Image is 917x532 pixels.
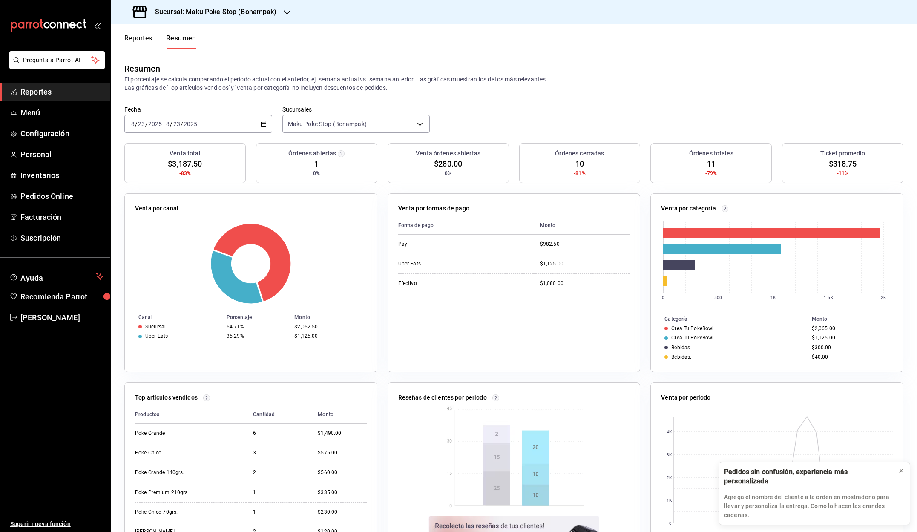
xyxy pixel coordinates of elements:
[705,170,717,177] span: -79%
[227,324,287,330] div: 64.71%
[311,405,366,424] th: Monto
[124,34,152,49] button: Reportes
[824,295,834,300] text: 1.5K
[181,121,183,127] span: /
[667,452,672,457] text: 3K
[288,120,367,128] span: Maku Poke Stop (Bonampak)
[288,149,336,158] h3: Órdenes abiertas
[163,121,165,127] span: -
[94,22,101,29] button: open_drawer_menu
[808,314,903,324] th: Monto
[223,313,291,322] th: Porcentaje
[131,121,135,127] input: --
[707,158,716,170] span: 11
[445,170,451,177] span: 0%
[318,469,366,476] div: $560.00
[667,429,672,434] text: 4K
[135,204,178,213] p: Venta por canal
[282,106,430,112] label: Sucursales
[669,521,672,526] text: 0
[173,121,181,127] input: --
[166,121,170,127] input: --
[829,158,857,170] span: $318.75
[724,493,905,520] p: Agrega el nombre del cliente a la orden en mostrador o para llevar y personaliza la entrega. Como...
[20,86,103,98] span: Reportes
[183,121,198,127] input: ----
[20,170,103,181] span: Inventarios
[667,475,672,480] text: 2K
[20,107,103,118] span: Menú
[671,345,690,351] div: Bebidas
[170,121,172,127] span: /
[533,216,630,235] th: Monto
[125,313,223,322] th: Canal
[714,295,722,300] text: 500
[689,149,733,158] h3: Órdenes totales
[138,121,145,127] input: --
[820,149,865,158] h3: Ticket promedio
[812,345,889,351] div: $300.00
[135,489,220,496] div: Poke Premium 210grs.
[575,158,584,170] span: 10
[124,62,160,75] div: Resumen
[574,170,586,177] span: -81%
[812,354,889,360] div: $40.00
[398,393,487,402] p: Reseñas de clientes por periodo
[227,333,287,339] div: 35.29%
[246,405,311,424] th: Cantidad
[724,467,891,486] div: Pedidos sin confusión, experiencia más personalizada
[398,260,483,267] div: Uber Eats
[145,324,166,330] div: Sucursal
[6,62,105,71] a: Pregunta a Parrot AI
[667,498,672,503] text: 1K
[770,295,776,300] text: 1K
[124,106,272,112] label: Fecha
[671,335,715,341] div: Crea Tu PokeBowl.
[837,170,849,177] span: -11%
[314,158,319,170] span: 1
[291,313,377,322] th: Monto
[135,430,220,437] div: Poke Grande
[20,312,103,323] span: [PERSON_NAME]
[662,295,664,300] text: 0
[671,325,713,331] div: Crea Tu PokeBowl
[20,190,103,202] span: Pedidos Online
[540,241,630,248] div: $982.50
[20,211,103,223] span: Facturación
[145,333,168,339] div: Uber Eats
[179,170,191,177] span: -83%
[253,469,304,476] div: 2
[20,291,103,302] span: Recomienda Parrot
[145,121,148,127] span: /
[253,430,304,437] div: 6
[651,314,808,324] th: Categoría
[135,405,246,424] th: Productos
[416,149,480,158] h3: Venta órdenes abiertas
[9,51,105,69] button: Pregunta a Parrot AI
[398,216,533,235] th: Forma de pago
[10,520,103,529] span: Sugerir nueva función
[166,34,196,49] button: Resumen
[135,449,220,457] div: Poke Chico
[20,128,103,139] span: Configuración
[661,204,716,213] p: Venta por categoría
[170,149,200,158] h3: Venta total
[135,509,220,516] div: Poke Chico 70grs.
[294,324,363,330] div: $2,062.50
[318,449,366,457] div: $575.00
[253,509,304,516] div: 1
[313,170,320,177] span: 0%
[20,271,92,282] span: Ayuda
[135,469,220,476] div: Poke Grande 140grs.
[135,121,138,127] span: /
[124,34,196,49] div: navigation tabs
[148,7,277,17] h3: Sucursal: Maku Poke Stop (Bonampak)
[135,393,198,402] p: Top artículos vendidos
[398,280,483,287] div: Efectivo
[398,241,483,248] div: Pay
[661,393,710,402] p: Venta por periodo
[540,280,630,287] div: $1,080.00
[881,295,886,300] text: 2K
[434,158,462,170] span: $280.00
[318,430,366,437] div: $1,490.00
